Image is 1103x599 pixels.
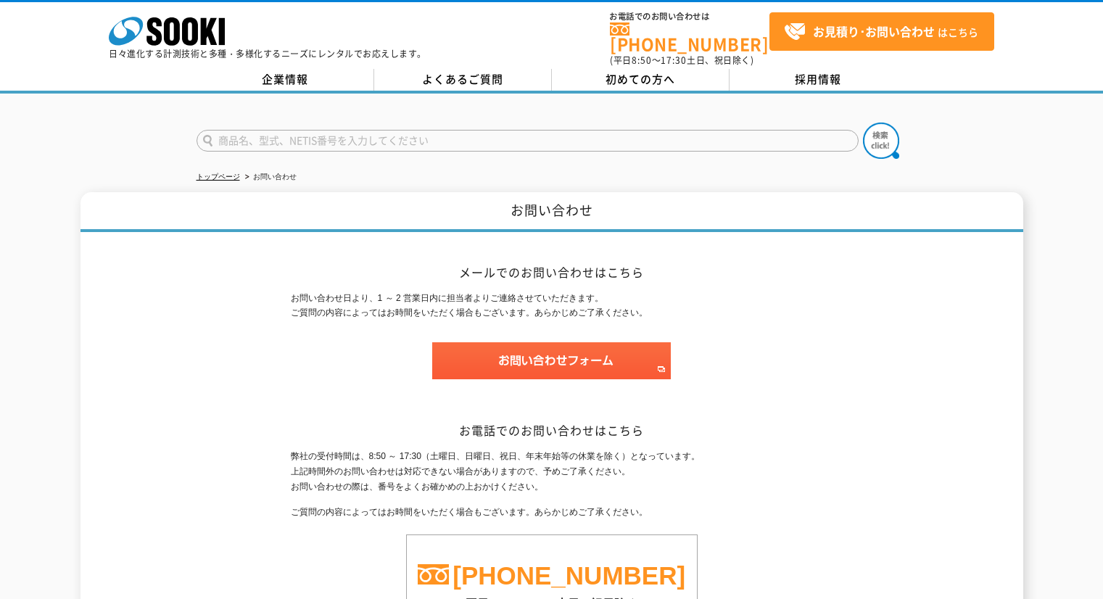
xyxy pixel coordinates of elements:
a: お問い合わせフォーム [432,366,671,376]
span: 初めての方へ [606,71,675,87]
li: お問い合わせ [242,170,297,185]
a: 採用情報 [730,69,907,91]
img: btn_search.png [863,123,899,159]
a: トップページ [197,173,240,181]
a: お見積り･お問い合わせはこちら [769,12,994,51]
span: (平日 ～ 土日、祝日除く) [610,54,753,67]
a: [PHONE_NUMBER] [453,561,685,590]
strong: お見積り･お問い合わせ [813,22,935,40]
h1: お問い合わせ [80,192,1023,232]
a: 企業情報 [197,69,374,91]
p: 弊社の受付時間は、8:50 ～ 17:30（土曜日、日曜日、祝日、年末年始等の休業を除く）となっています。 上記時間外のお問い合わせは対応できない場合がありますので、予めご了承ください。 お問い... [291,449,813,494]
input: 商品名、型式、NETIS番号を入力してください [197,130,859,152]
a: 初めての方へ [552,69,730,91]
span: お電話でのお問い合わせは [610,12,769,21]
span: 17:30 [661,54,687,67]
p: お問い合わせ日より、1 ～ 2 営業日内に担当者よりご連絡させていただきます。 ご質問の内容によってはお時間をいただく場合もございます。あらかじめご了承ください。 [291,291,813,321]
span: 8:50 [632,54,652,67]
span: はこちら [784,21,978,43]
h2: お電話でのお問い合わせはこちら [291,423,813,438]
a: よくあるご質問 [374,69,552,91]
a: [PHONE_NUMBER] [610,22,769,52]
p: ご質問の内容によってはお時間をいただく場合もございます。あらかじめご了承ください。 [291,505,813,520]
img: お問い合わせフォーム [432,342,671,379]
p: 日々進化する計測技術と多種・多様化するニーズにレンタルでお応えします。 [109,49,426,58]
h2: メールでのお問い合わせはこちら [291,265,813,280]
